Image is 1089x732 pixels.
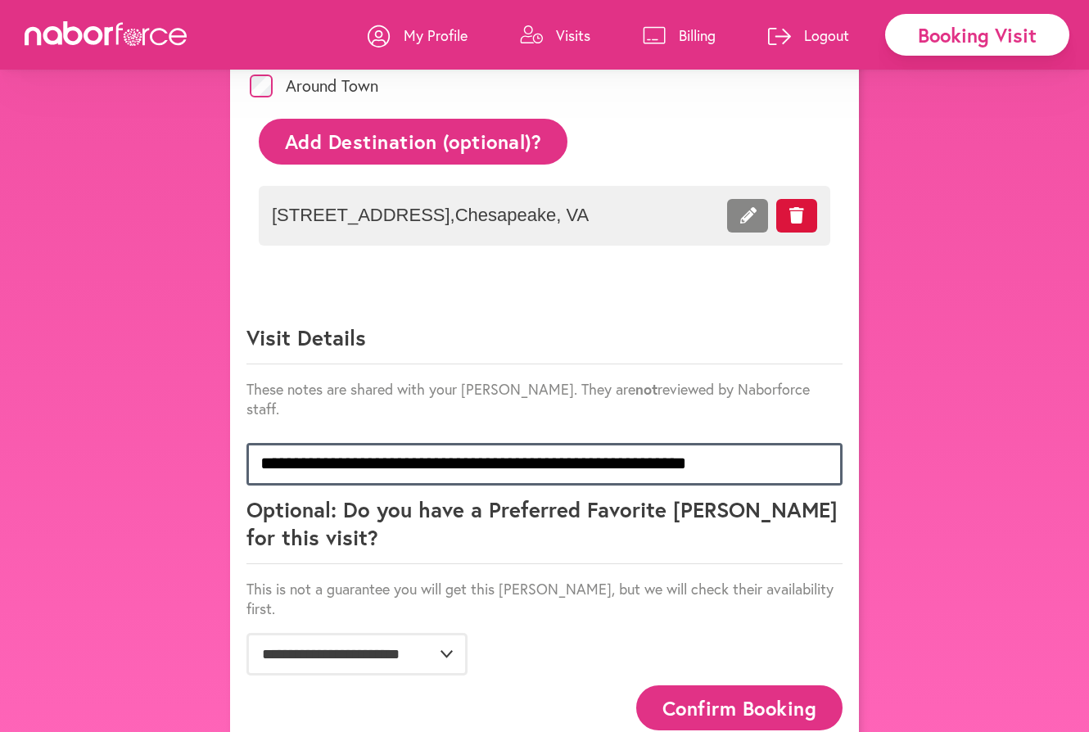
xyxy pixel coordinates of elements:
p: Visits [556,25,590,45]
label: Around Town [286,78,378,94]
a: Visits [520,11,590,60]
p: Optional: Do you have a Preferred Favorite [PERSON_NAME] for this visit? [246,495,843,564]
p: My Profile [404,25,468,45]
p: Logout [804,25,849,45]
button: Add Destination (optional)? [259,119,567,164]
strong: not [635,379,657,399]
p: This is not a guarantee you will get this [PERSON_NAME], but we will check their availability first. [246,579,843,618]
p: These notes are shared with your [PERSON_NAME]. They are reviewed by Naborforce staff. [246,379,843,418]
p: Billing [679,25,716,45]
a: Logout [768,11,849,60]
span: [STREET_ADDRESS] , Chesapeake , VA [272,205,632,226]
div: Booking Visit [885,14,1069,56]
a: Billing [643,11,716,60]
button: Confirm Booking [636,685,843,730]
a: My Profile [368,11,468,60]
p: Visit Details [246,323,843,364]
